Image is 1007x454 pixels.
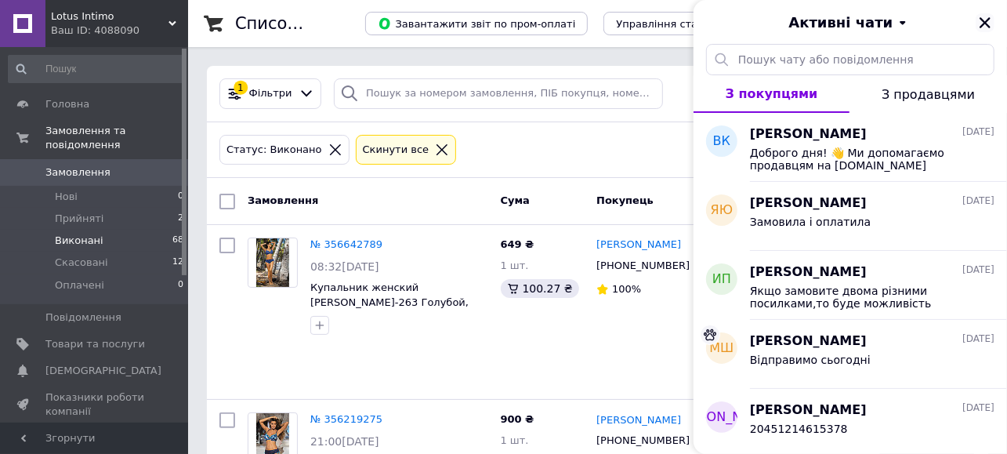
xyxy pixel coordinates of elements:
[750,125,867,143] span: [PERSON_NAME]
[365,12,588,35] button: Завантажити звіт по пром-оплаті
[596,413,681,428] a: [PERSON_NAME]
[45,364,161,378] span: [DEMOGRAPHIC_DATA]
[694,320,1007,389] button: МШ[PERSON_NAME][DATE]Відправимо сьогодні
[593,430,693,451] div: [PHONE_NUMBER]
[235,14,394,33] h1: Список замовлень
[976,13,994,32] button: Закрити
[962,263,994,277] span: [DATE]
[501,413,534,425] span: 900 ₴
[711,202,733,220] span: ЯЮ
[603,12,748,35] button: Управління статусами
[593,256,693,276] div: [PHONE_NUMBER]
[501,194,530,206] span: Cума
[55,278,104,292] span: Оплачені
[45,97,89,111] span: Головна
[249,86,292,101] span: Фільтри
[172,256,183,270] span: 12
[178,190,183,204] span: 0
[501,279,579,298] div: 100.27 ₴
[750,194,867,212] span: [PERSON_NAME]
[256,238,289,287] img: Фото товару
[223,142,325,158] div: Статус: Виконано
[45,165,110,180] span: Замовлення
[310,435,379,448] span: 21:00[DATE]
[750,401,867,419] span: [PERSON_NAME]
[45,337,145,351] span: Товари та послуги
[310,413,382,425] a: № 356219275
[51,9,168,24] span: Lotus Intimo
[750,263,867,281] span: [PERSON_NAME]
[596,194,654,206] span: Покупець
[178,278,183,292] span: 0
[172,234,183,248] span: 68
[882,87,975,102] span: З продавцями
[962,401,994,415] span: [DATE]
[750,354,871,366] span: Відправимо сьогодні
[694,75,849,113] button: З покупцями
[750,216,871,228] span: Замовила і оплатила
[849,75,1007,113] button: З продавцями
[360,142,433,158] div: Cкинути все
[501,238,534,250] span: 649 ₴
[378,16,575,31] span: Завантажити звіт по пром-оплаті
[45,124,188,152] span: Замовлення та повідомлення
[501,434,529,446] span: 1 шт.
[55,234,103,248] span: Виконані
[501,260,529,271] span: 1 шт.
[726,86,818,101] span: З покупцями
[962,332,994,346] span: [DATE]
[713,133,730,151] span: ВК
[310,260,379,273] span: 08:32[DATE]
[310,238,382,250] a: № 356642789
[750,147,973,172] span: Доброго дня! 👋 Ми допомагаємо продавцям на [DOMAIN_NAME] просувати свої магазини та покращувати в...
[310,281,469,322] a: Купальник женский [PERSON_NAME]-263 Голубой, 90D/XL
[45,390,145,419] span: Показники роботи компанії
[788,13,893,33] span: Активні чати
[706,44,994,75] input: Пошук чату або повідомлення
[596,238,681,252] a: [PERSON_NAME]
[616,18,736,30] span: Управління статусами
[750,423,848,435] span: 20451214615378
[737,13,963,33] button: Активні чати
[962,125,994,139] span: [DATE]
[694,113,1007,182] button: ВК[PERSON_NAME][DATE]Доброго дня! 👋 Ми допомагаємо продавцям на [DOMAIN_NAME] просувати свої мага...
[750,332,867,350] span: [PERSON_NAME]
[248,238,298,288] a: Фото товару
[334,78,663,109] input: Пошук за номером замовлення, ПІБ покупця, номером телефону, Email, номером накладної
[694,251,1007,320] button: ИП[PERSON_NAME][DATE]Якщо замовите двома різними посилками,то буде можливість лишити і оплатити т...
[55,256,108,270] span: Скасовані
[612,283,641,295] span: 100%
[694,182,1007,251] button: ЯЮ[PERSON_NAME][DATE]Замовила і оплатила
[8,55,185,83] input: Пошук
[51,24,188,38] div: Ваш ID: 4088090
[710,340,734,358] span: МШ
[712,271,731,289] span: ИП
[962,194,994,208] span: [DATE]
[55,212,103,226] span: Прийняті
[750,285,973,310] span: Якщо замовите двома різними посилками,то буде можливість лишити і оплатити тільки той,що підійде,...
[178,212,183,226] span: 2
[234,81,248,95] div: 1
[670,409,774,427] span: [PERSON_NAME]
[248,194,318,206] span: Замовлення
[55,190,78,204] span: Нові
[45,311,121,325] span: Повідомлення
